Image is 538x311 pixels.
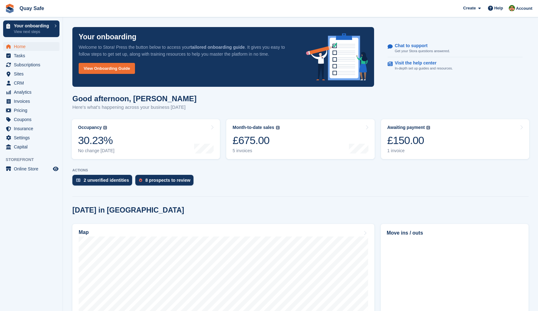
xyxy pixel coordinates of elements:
[387,134,430,147] div: £150.00
[14,29,51,35] p: View next steps
[516,5,532,12] span: Account
[3,164,59,173] a: menu
[78,125,102,130] div: Occupancy
[14,60,52,69] span: Subscriptions
[84,178,129,183] div: 2 unverified identities
[276,126,280,130] img: icon-info-grey-7440780725fd019a000dd9b08b2336e03edf1995a4989e88bcd33f0948082b44.svg
[103,126,107,130] img: icon-info-grey-7440780725fd019a000dd9b08b2336e03edf1995a4989e88bcd33f0948082b44.svg
[79,44,296,58] p: Welcome to Stora! Press the button below to access your . It gives you easy to follow steps to ge...
[509,5,515,11] img: Fiona Connor
[3,115,59,124] a: menu
[14,106,52,115] span: Pricing
[3,97,59,106] a: menu
[3,69,59,78] a: menu
[14,42,52,51] span: Home
[388,40,523,57] a: Chat to support Get your Stora questions answered.
[79,63,135,74] a: View Onboarding Guide
[381,119,529,159] a: Awaiting payment £150.00 1 invoice
[387,229,523,237] h2: Move ins / outs
[139,178,142,182] img: prospect-51fa495bee0391a8d652442698ab0144808aea92771e9ea1ae160a38d050c398.svg
[72,168,529,172] p: ACTIONS
[14,115,52,124] span: Coupons
[76,178,81,182] img: verify_identity-adf6edd0f0f0b5bbfe63781bf79b02c33cf7c696d77639b501bdc392416b5a36.svg
[387,125,425,130] div: Awaiting payment
[78,148,115,153] div: No change [DATE]
[233,148,279,153] div: 5 invoices
[79,230,89,235] h2: Map
[395,48,450,54] p: Get your Stora questions answered.
[72,175,135,189] a: 2 unverified identities
[52,165,59,173] a: Preview store
[395,66,453,71] p: In-depth set up guides and resources.
[78,134,115,147] div: 30.23%
[387,148,430,153] div: 1 invoice
[226,119,374,159] a: Month-to-date sales £675.00 5 invoices
[72,119,220,159] a: Occupancy 30.23% No change [DATE]
[463,5,476,11] span: Create
[17,3,47,14] a: Quay Safe
[3,124,59,133] a: menu
[5,4,14,13] img: stora-icon-8386f47178a22dfd0bd8f6a31ec36ba5ce8667c1dd55bd0f319d3a0aa187defe.svg
[395,60,448,66] p: Visit the help center
[233,134,279,147] div: £675.00
[72,104,197,111] p: Here's what's happening across your business [DATE]
[72,94,197,103] h1: Good afternoon, [PERSON_NAME]
[14,79,52,87] span: CRM
[233,125,274,130] div: Month-to-date sales
[190,45,245,50] strong: tailored onboarding guide
[3,51,59,60] a: menu
[14,124,52,133] span: Insurance
[388,57,523,74] a: Visit the help center In-depth set up guides and resources.
[395,43,445,48] p: Chat to support
[3,60,59,69] a: menu
[6,157,63,163] span: Storefront
[3,133,59,142] a: menu
[79,33,137,41] p: Your onboarding
[14,69,52,78] span: Sites
[3,20,59,37] a: Your onboarding View next steps
[3,142,59,151] a: menu
[3,42,59,51] a: menu
[3,106,59,115] a: menu
[426,126,430,130] img: icon-info-grey-7440780725fd019a000dd9b08b2336e03edf1995a4989e88bcd33f0948082b44.svg
[14,88,52,97] span: Analytics
[14,133,52,142] span: Settings
[145,178,190,183] div: 8 prospects to review
[14,24,51,28] p: Your onboarding
[3,88,59,97] a: menu
[72,206,184,214] h2: [DATE] in [GEOGRAPHIC_DATA]
[306,33,368,81] img: onboarding-info-6c161a55d2c0e0a8cae90662b2fe09162a5109e8cc188191df67fb4f79e88e88.svg
[14,97,52,106] span: Invoices
[494,5,503,11] span: Help
[14,164,52,173] span: Online Store
[14,51,52,60] span: Tasks
[3,79,59,87] a: menu
[14,142,52,151] span: Capital
[135,175,197,189] a: 8 prospects to review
